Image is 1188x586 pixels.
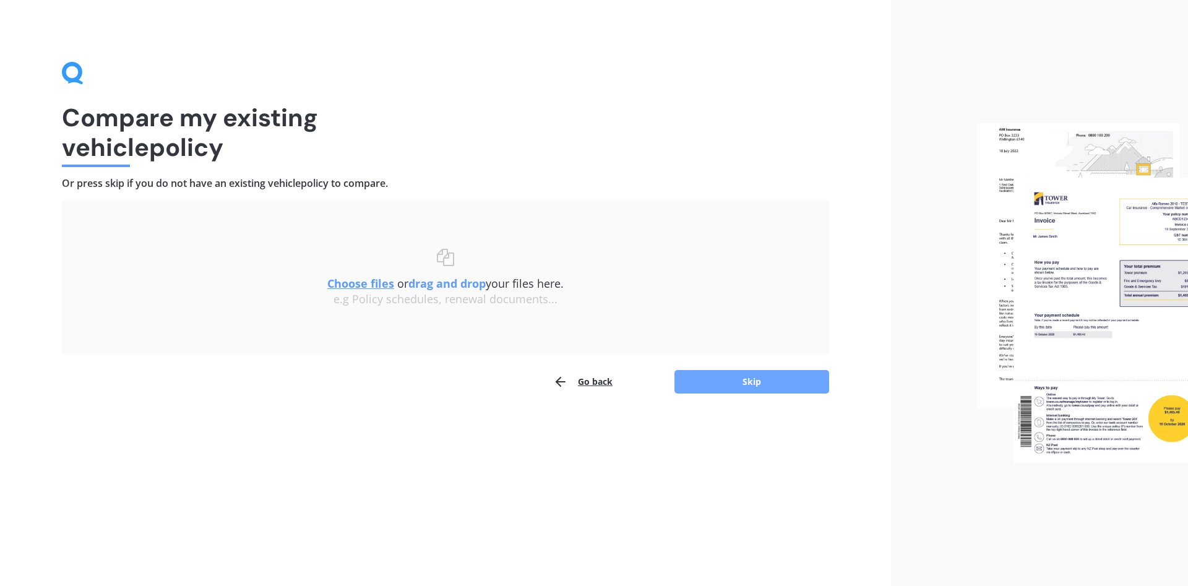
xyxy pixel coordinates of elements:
h4: Or press skip if you do not have an existing vehicle policy to compare. [62,177,829,190]
u: Choose files [327,276,394,291]
div: e.g Policy schedules, renewal documents... [87,293,804,306]
b: drag and drop [408,276,486,291]
img: files.webp [977,123,1188,463]
span: or your files here. [327,276,564,291]
button: Skip [674,370,829,394]
button: Go back [553,369,613,394]
h1: Compare my existing vehicle policy [62,103,829,162]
